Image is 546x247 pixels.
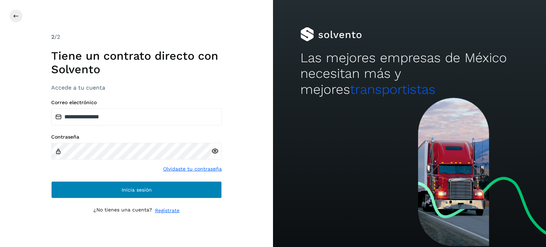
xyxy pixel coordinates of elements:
p: ¿No tienes una cuenta? [93,207,152,214]
div: /2 [51,33,222,41]
a: Regístrate [155,207,180,214]
h2: Las mejores empresas de México necesitan más y mejores [300,50,519,97]
span: 2 [51,33,54,40]
h3: Accede a tu cuenta [51,84,222,91]
span: transportistas [350,82,435,97]
span: Inicia sesión [122,187,152,192]
label: Correo electrónico [51,100,222,106]
h1: Tiene un contrato directo con Solvento [51,49,222,76]
button: Inicia sesión [51,181,222,198]
a: Olvidaste tu contraseña [163,165,222,173]
label: Contraseña [51,134,222,140]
